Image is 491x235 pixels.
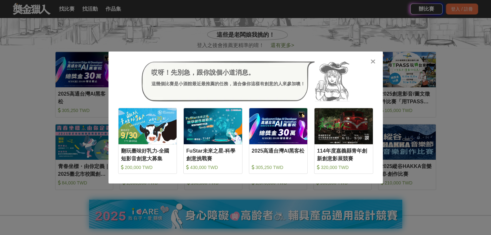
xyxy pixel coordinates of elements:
[317,164,370,171] div: 320,000 TWD
[118,108,177,144] img: Cover Image
[184,108,242,144] img: Cover Image
[183,108,242,174] a: Cover ImageFuStar未來之星-科學創意挑戰賽 430,000 TWD
[314,108,373,144] img: Cover Image
[249,108,308,144] img: Cover Image
[121,164,174,171] div: 200,000 TWD
[118,108,177,174] a: Cover Image翻玩臺味好乳力-全國短影音創意大募集 200,000 TWD
[252,164,305,171] div: 305,250 TWD
[151,68,305,77] div: 哎呀！先別急，跟你說個小道消息。
[151,80,305,87] div: 這幾個比賽是小酒館最近最推薦的任務，適合像你這樣有創意的人來參加噢！
[186,147,240,162] div: FuStar未來之星-科學創意挑戰賽
[249,108,308,174] a: Cover Image2025高通台灣AI黑客松 305,250 TWD
[121,147,174,162] div: 翻玩臺味好乳力-全國短影音創意大募集
[252,147,305,162] div: 2025高通台灣AI黑客松
[186,164,240,171] div: 430,000 TWD
[314,108,373,174] a: Cover Image114年度嘉義縣青年創新創意影展競賽 320,000 TWD
[317,147,370,162] div: 114年度嘉義縣青年創新創意影展競賽
[315,61,350,102] img: Avatar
